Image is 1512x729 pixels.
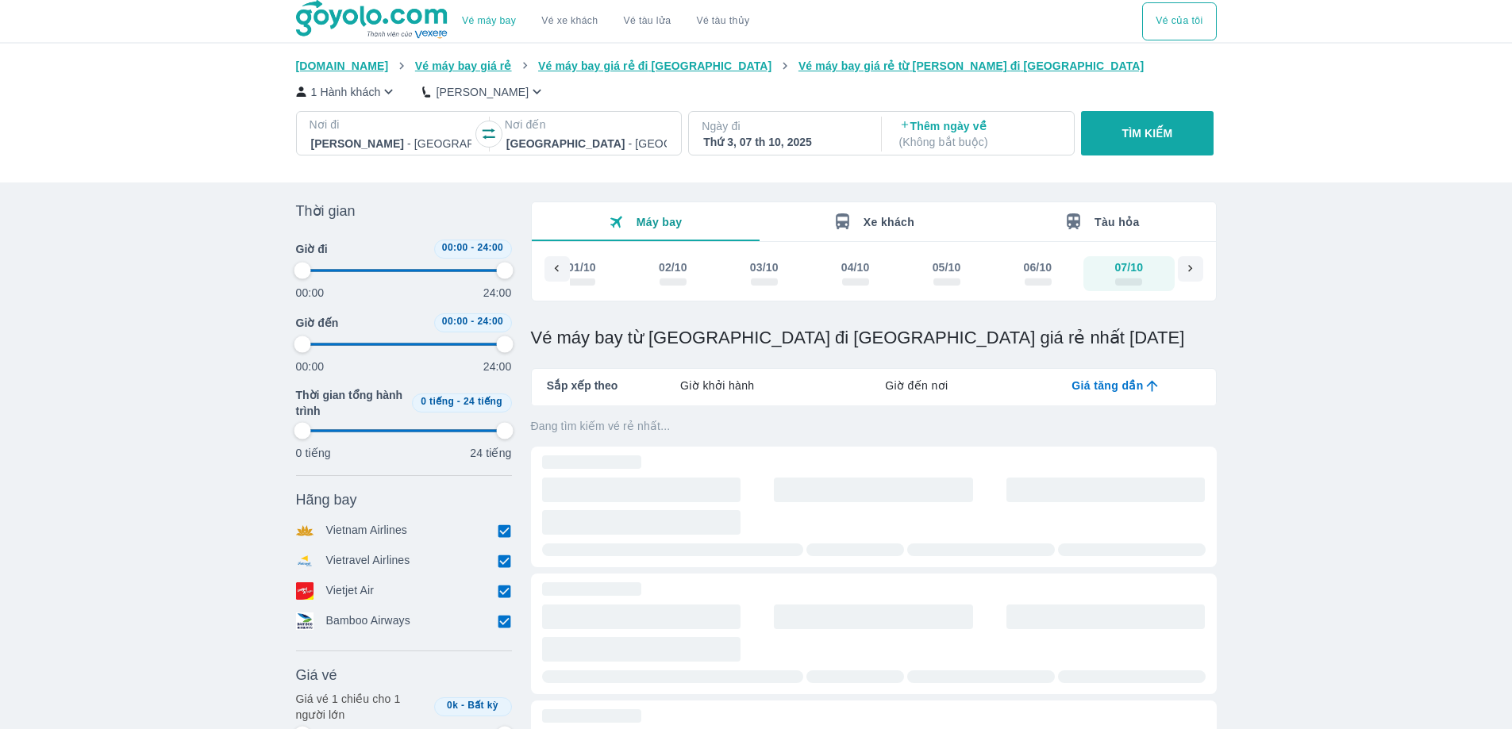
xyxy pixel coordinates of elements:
[885,378,948,393] span: Giờ đến nơi
[449,2,762,40] div: choose transportation mode
[683,2,762,40] button: Vé tàu thủy
[1142,2,1216,40] button: Vé của tôi
[538,59,771,72] span: Vé máy bay giá rẻ đi [GEOGRAPHIC_DATA]
[537,256,1145,291] div: scrollable day and price
[296,387,406,419] span: Thời gian tổng hành trình
[296,285,325,301] p: 00:00
[457,396,460,407] span: -
[326,522,408,539] p: Vietnam Airlines
[637,216,683,228] span: Máy bay
[531,418,1217,434] p: Đang tìm kiếm vé rẻ nhất...
[422,83,545,100] button: [PERSON_NAME]
[470,445,511,461] p: 24 tiếng
[1081,111,1214,155] button: TÌM KIẾM
[296,359,325,374] p: 00:00
[617,369,1215,402] div: lab API tabs example
[421,396,454,407] span: 0 tiếng
[1122,125,1173,141] p: TÌM KIẾM
[447,700,458,711] span: 0k
[531,327,1217,349] h1: Vé máy bay từ [GEOGRAPHIC_DATA] đi [GEOGRAPHIC_DATA] giá rẻ nhất [DATE]
[547,378,618,393] span: Sắp xếp theo
[798,59,1145,72] span: Vé máy bay giá rẻ từ [PERSON_NAME] đi [GEOGRAPHIC_DATA]
[461,700,464,711] span: -
[899,118,1060,150] p: Thêm ngày về
[296,666,337,685] span: Giá vé
[296,445,331,461] p: 0 tiếng
[702,118,865,134] p: Ngày đi
[750,259,779,275] div: 03/10
[467,700,498,711] span: Bất kỳ
[296,315,339,331] span: Giờ đến
[477,242,503,253] span: 24:00
[841,259,870,275] div: 04/10
[1024,259,1052,275] div: 06/10
[477,316,503,327] span: 24:00
[436,84,529,100] p: [PERSON_NAME]
[296,490,357,509] span: Hãng bay
[464,396,502,407] span: 24 tiếng
[541,15,598,27] a: Vé xe khách
[1095,216,1140,228] span: Tàu hỏa
[505,117,668,132] p: Nơi đến
[326,582,375,600] p: Vietjet Air
[296,691,428,723] p: Giá vé 1 chiều cho 1 người lớn
[326,552,410,570] p: Vietravel Airlines
[483,285,512,301] p: 24:00
[471,242,474,253] span: -
[471,316,474,327] span: -
[310,117,473,132] p: Nơi đi
[296,58,1217,74] nav: breadcrumb
[933,259,961,275] div: 05/10
[326,612,410,630] p: Bamboo Airways
[296,201,356,221] span: Thời gian
[864,216,914,228] span: Xe khách
[567,259,596,275] div: 01/10
[1142,2,1216,40] div: choose transportation mode
[1114,259,1143,275] div: 07/10
[442,242,468,253] span: 00:00
[462,15,516,27] a: Vé máy bay
[611,2,684,40] a: Vé tàu lửa
[442,316,468,327] span: 00:00
[296,83,398,100] button: 1 Hành khách
[296,241,328,257] span: Giờ đi
[703,134,864,150] div: Thứ 3, 07 th 10, 2025
[483,359,512,374] p: 24:00
[311,84,381,100] p: 1 Hành khách
[296,59,389,72] span: [DOMAIN_NAME]
[680,378,754,393] span: Giờ khởi hành
[899,134,1060,150] p: ( Không bắt buộc )
[659,259,687,275] div: 02/10
[415,59,512,72] span: Vé máy bay giá rẻ
[1071,378,1143,393] span: Giá tăng dần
